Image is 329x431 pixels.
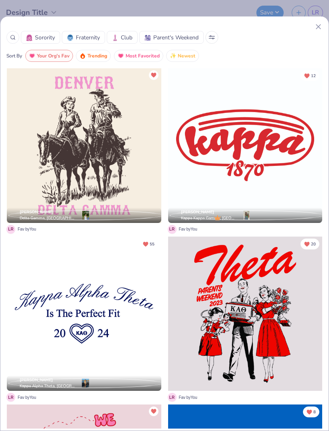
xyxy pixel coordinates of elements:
img: Sorority [26,35,32,41]
span: Kappa Kappa Gamma, [GEOGRAPHIC_DATA] [181,215,236,221]
span: Your Org's Fav [37,51,69,61]
span: Fav by You [18,226,36,232]
button: Unlike [149,70,158,80]
span: Delta Gamma, [GEOGRAPHIC_DATA] [20,215,75,221]
span: Most Favorited [126,51,160,61]
span: Newest [178,51,195,61]
span: Sorority [35,33,55,42]
span: 12 [311,74,316,78]
span: L R [6,393,15,402]
button: Unlike [301,239,319,249]
span: [PERSON_NAME] [20,377,53,383]
span: Fav by You [179,394,197,400]
span: 55 [150,242,154,246]
span: Trending [87,51,107,61]
img: most_fav.gif [29,53,35,59]
button: Unlike [139,239,158,249]
span: Fav by You [179,226,197,232]
button: Most Favorited [114,50,163,62]
span: Kappa Alpha Theta, [GEOGRAPHIC_DATA][US_STATE] [20,383,75,389]
span: Fraternity [76,33,100,42]
span: L R [168,225,177,234]
span: Club [121,33,132,42]
span: 8 [313,410,316,414]
span: L R [6,225,15,234]
button: Unlike [149,406,158,416]
img: Club [112,35,118,41]
button: SororitySorority [21,31,60,44]
button: FraternityFraternity [62,31,105,44]
button: Sort Popup Button [205,31,218,44]
button: Your Org's Fav [25,50,73,62]
img: Fraternity [67,35,73,41]
img: trending.gif [79,53,86,59]
img: newest.gif [170,53,176,59]
button: Unlike [301,70,319,81]
button: Trending [76,50,111,62]
img: Parent's Weekend [144,35,151,41]
img: most_fav.gif [118,53,124,59]
span: [PERSON_NAME] [20,209,53,215]
button: ClubClub [107,31,138,44]
span: Fav by You [18,394,36,400]
span: [PERSON_NAME] [181,209,214,215]
span: L R [168,393,177,402]
span: 20 [311,242,316,246]
button: Parent's WeekendParent's Weekend [139,31,204,44]
button: Unlike [303,406,319,417]
button: Newest [166,50,199,62]
span: Parent's Weekend [153,33,199,42]
div: Sort By [6,52,22,59]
